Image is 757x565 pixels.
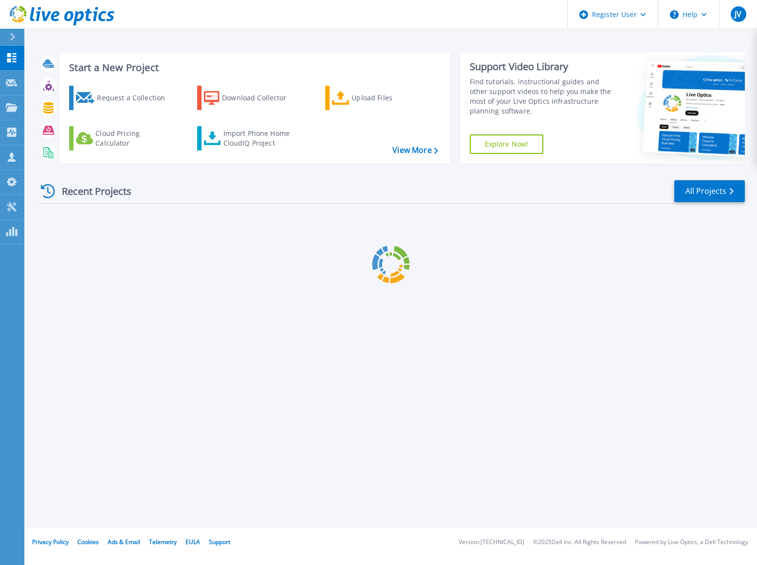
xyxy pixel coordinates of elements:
[209,538,230,546] a: Support
[470,77,613,116] div: Find tutorials, instructional guides and other support videos to help you make the most of your L...
[635,539,748,546] li: Powered by Live Optics, a Dell Technology
[470,60,613,73] div: Support Video Library
[97,88,175,108] div: Request a Collection
[69,126,178,151] a: Cloud Pricing Calculator
[77,538,99,546] a: Cookies
[197,86,306,110] a: Download Collector
[392,146,438,155] a: View More
[674,180,745,202] a: All Projects
[470,134,544,154] a: Explore Now!
[325,86,434,110] a: Upload Files
[351,88,429,108] div: Upload Files
[223,129,299,148] div: Import Phone Home CloudIQ Project
[222,88,300,108] div: Download Collector
[108,538,140,546] a: Ads & Email
[95,129,173,148] div: Cloud Pricing Calculator
[69,62,438,73] h3: Start a New Project
[32,538,69,546] a: Privacy Policy
[459,539,524,546] li: Version: [TECHNICAL_ID]
[69,86,178,110] a: Request a Collection
[533,539,626,546] li: © 2025 Dell Inc. All Rights Reserved
[735,10,741,18] span: JV
[185,538,200,546] a: EULA
[37,179,145,203] div: Recent Projects
[149,538,177,546] a: Telemetry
